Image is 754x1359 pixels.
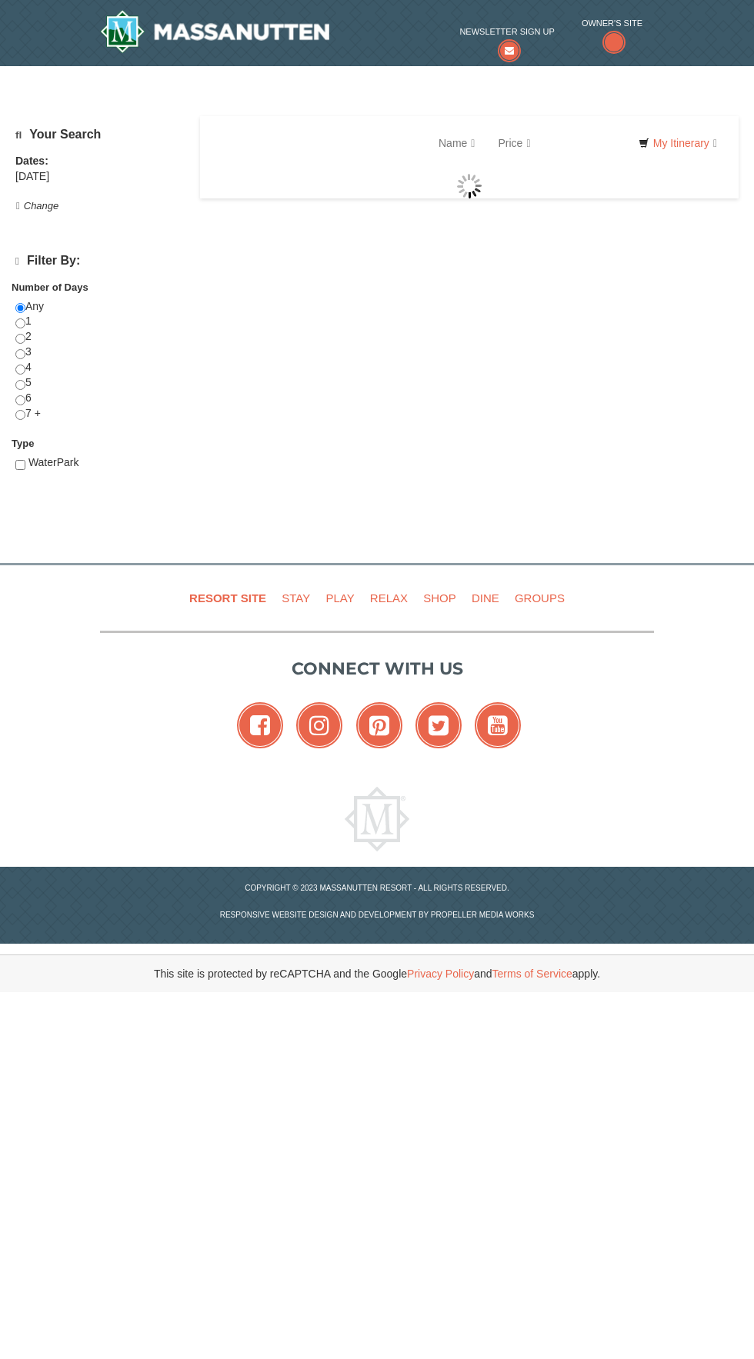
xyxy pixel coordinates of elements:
a: Relax [364,581,414,615]
button: Change [15,198,59,215]
p: Connect with us [100,656,654,681]
p: Copyright © 2023 Massanutten Resort - All Rights Reserved. [88,882,666,894]
span: Owner's Site [582,15,642,31]
a: Play [319,581,360,615]
a: Name [427,128,486,158]
a: Massanutten Resort [100,10,329,53]
strong: Dates: [15,155,48,167]
a: Owner's Site [582,15,642,55]
a: Stay [275,581,316,615]
img: Massanutten Resort Logo [100,10,329,53]
a: Groups [509,581,571,615]
a: My Itinerary [629,132,727,155]
img: wait gif [457,174,482,198]
div: [DATE] [15,169,185,185]
a: Resort Site [183,581,272,615]
h4: Filter By: [15,254,185,268]
span: This site is protected by reCAPTCHA and the Google and apply. [154,966,600,981]
a: Terms of Service [492,968,572,980]
strong: Number of Days [12,281,88,293]
img: Massanutten Resort Logo [345,787,409,851]
a: Newsletter Sign Up [459,24,554,55]
h5: Your Search [15,128,185,142]
a: Privacy Policy [407,968,474,980]
span: WaterPark [28,456,79,468]
div: Any 1 2 3 4 5 6 7 + [15,299,185,437]
a: Responsive website design and development by Propeller Media Works [220,911,535,919]
a: Dine [465,581,505,615]
span: Newsletter Sign Up [459,24,554,39]
strong: Type [12,438,34,449]
a: Price [486,128,542,158]
a: Shop [417,581,462,615]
